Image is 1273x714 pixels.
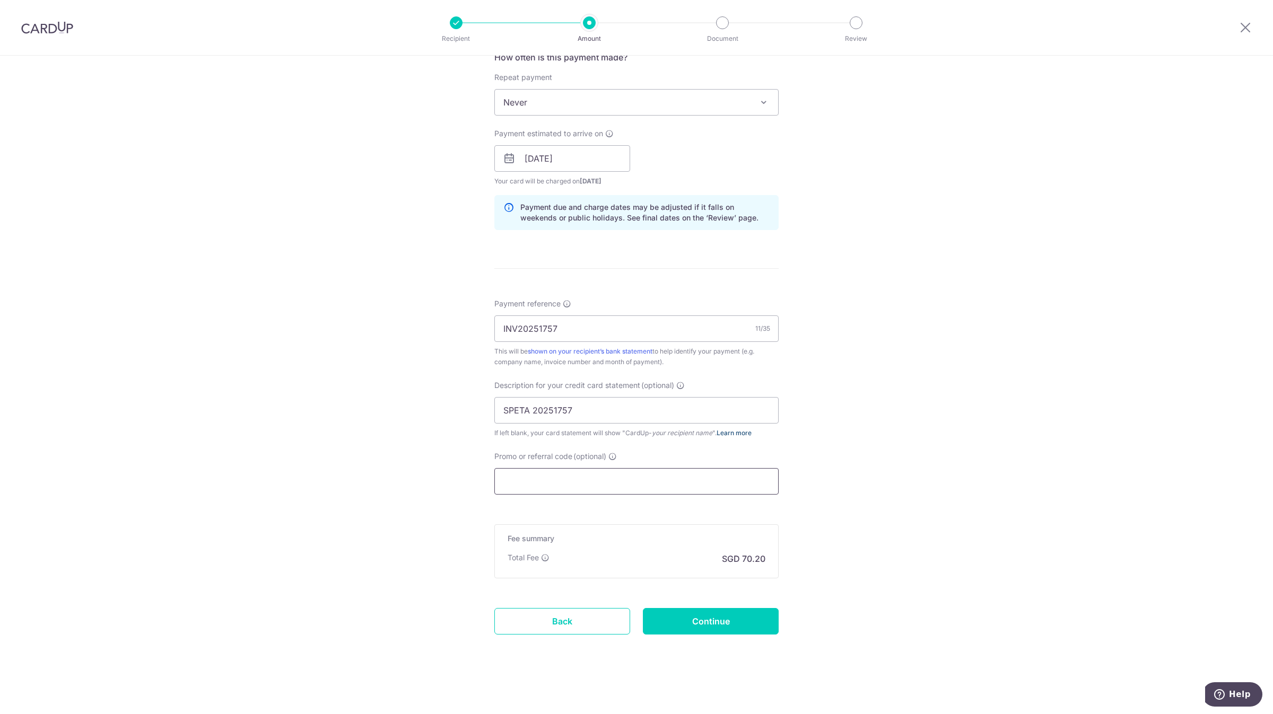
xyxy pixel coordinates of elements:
input: DD / MM / YYYY [494,145,630,172]
span: [DATE] [580,177,601,185]
div: This will be to help identify your payment (e.g. company name, invoice number and month of payment). [494,346,779,367]
label: Repeat payment [494,72,552,83]
p: Recipient [417,33,495,44]
div: If left blank, your card statement will show "CardUp- ". [494,428,779,438]
span: Promo or referral code [494,451,572,462]
a: Learn more [717,429,752,437]
p: SGD 70.20 [722,552,765,565]
span: Payment reference [494,298,561,309]
h5: How often is this payment made? [494,51,779,64]
i: your recipient name [652,429,712,437]
h5: Fee summary [508,533,765,544]
input: Example: Rent [494,397,779,424]
div: 11/35 [755,323,770,334]
span: Description for your credit card statement [494,380,640,391]
p: Document [683,33,762,44]
p: Payment due and charge dates may be adjusted if it falls on weekends or public holidays. See fina... [520,202,770,223]
p: Total Fee [508,552,539,563]
img: CardUp [21,21,73,34]
span: Never [494,89,779,116]
span: Payment estimated to arrive on [494,128,603,139]
p: Review [817,33,895,44]
input: Continue [643,608,779,634]
a: Back [494,608,630,634]
a: shown on your recipient’s bank statement [528,347,652,355]
span: (optional) [573,451,606,462]
span: Never [495,90,778,115]
span: Your card will be charged on [494,176,630,187]
span: (optional) [641,380,674,391]
iframe: Opens a widget where you can find more information [1205,682,1262,709]
p: Amount [550,33,629,44]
